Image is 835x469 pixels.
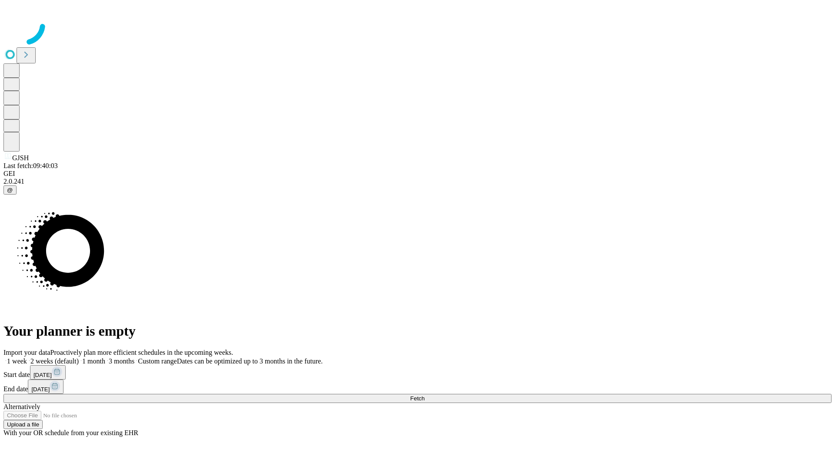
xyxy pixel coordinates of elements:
[410,395,424,402] span: Fetch
[3,380,832,394] div: End date
[7,187,13,193] span: @
[50,349,233,356] span: Proactively plan more efficient schedules in the upcoming weeks.
[109,357,134,365] span: 3 months
[3,429,138,436] span: With your OR schedule from your existing EHR
[3,178,832,185] div: 2.0.241
[3,170,832,178] div: GEI
[33,372,52,378] span: [DATE]
[3,185,17,195] button: @
[30,365,66,380] button: [DATE]
[3,162,58,169] span: Last fetch: 09:40:03
[138,357,177,365] span: Custom range
[82,357,105,365] span: 1 month
[3,420,43,429] button: Upload a file
[7,357,27,365] span: 1 week
[3,323,832,339] h1: Your planner is empty
[31,386,50,393] span: [DATE]
[30,357,79,365] span: 2 weeks (default)
[3,403,40,410] span: Alternatively
[3,349,50,356] span: Import your data
[28,380,63,394] button: [DATE]
[177,357,323,365] span: Dates can be optimized up to 3 months in the future.
[3,394,832,403] button: Fetch
[12,154,29,162] span: GJSH
[3,365,832,380] div: Start date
